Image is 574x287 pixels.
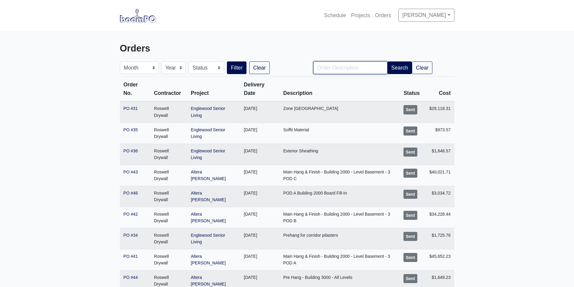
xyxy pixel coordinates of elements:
th: Contractor [150,77,187,101]
div: Sent [403,169,418,178]
td: Main Hang & Finish - Building 2000 - Level Basement - 3 POD B [280,207,400,228]
a: Projects [349,9,373,22]
a: Altera [PERSON_NAME] [191,170,226,181]
th: Delivery Date [240,77,280,101]
td: POD A Building 2000 Board Fill-In [280,186,400,207]
td: Main Hang & Finish - Building 2000 - Level Basement - 3 POD A [280,249,400,270]
a: Clear [412,61,432,74]
div: Sent [403,126,418,136]
td: $40,021.71 [423,165,454,186]
a: Altera [PERSON_NAME] [191,212,226,223]
a: PO #41 [124,254,138,259]
a: Orders [373,9,394,22]
td: Soffit Material [280,123,400,144]
a: Englewood Senior Living [191,106,225,118]
div: Sent [403,274,418,283]
div: Sent [403,211,418,220]
td: $1,646.57 [423,144,454,165]
input: Order Description [313,61,387,74]
td: [DATE] [240,186,280,207]
a: Englewood Senior Living [191,233,225,245]
td: [DATE] [240,228,280,249]
th: Project [187,77,240,101]
div: Sent [403,148,418,157]
a: Englewood Senior Living [191,148,225,160]
a: PO #44 [124,275,138,280]
td: [DATE] [240,207,280,228]
a: Englewood Senior Living [191,127,225,139]
td: Roswell Drywall [150,144,187,165]
img: boomPO [120,8,156,22]
a: Altera [PERSON_NAME] [191,254,226,266]
a: PO #36 [124,148,138,153]
a: PO #34 [124,233,138,238]
td: Roswell Drywall [150,207,187,228]
td: Roswell Drywall [150,101,187,123]
td: Main Hang & Finish - Building 2000 - Level Basement - 3 POD C [280,165,400,186]
td: [DATE] [240,144,280,165]
th: Cost [423,77,454,101]
button: Filter [227,61,246,74]
a: PO #42 [124,212,138,217]
a: [PERSON_NAME] [398,9,454,21]
div: Sent [403,105,418,114]
th: Order No. [120,77,150,101]
td: [DATE] [240,101,280,123]
a: Clear [249,61,270,74]
td: Roswell Drywall [150,165,187,186]
td: Zone [GEOGRAPHIC_DATA] [280,101,400,123]
a: Schedule [322,9,349,22]
a: PO #43 [124,170,138,174]
td: Roswell Drywall [150,228,187,249]
td: Prehang for corridor pilasters [280,228,400,249]
a: Altera [PERSON_NAME] [191,275,226,287]
td: Roswell Drywall [150,186,187,207]
td: [DATE] [240,123,280,144]
td: $34,228.44 [423,207,454,228]
a: Altera [PERSON_NAME] [191,191,226,202]
a: PO #46 [124,191,138,195]
td: Roswell Drywall [150,249,187,270]
th: Description [280,77,400,101]
a: PO #35 [124,127,138,132]
th: Status [400,77,424,101]
td: [DATE] [240,165,280,186]
td: $28,118.31 [423,101,454,123]
td: $3,034.72 [423,186,454,207]
td: Exterior Sheathing [280,144,400,165]
td: $1,725.76 [423,228,454,249]
td: [DATE] [240,249,280,270]
button: Search [387,61,412,74]
a: PO #31 [124,106,138,111]
div: Sent [403,232,418,241]
td: $973.57 [423,123,454,144]
h3: Orders [120,43,283,54]
td: Roswell Drywall [150,123,187,144]
div: Sent [403,190,418,199]
div: Sent [403,253,418,262]
td: $45,652.23 [423,249,454,270]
